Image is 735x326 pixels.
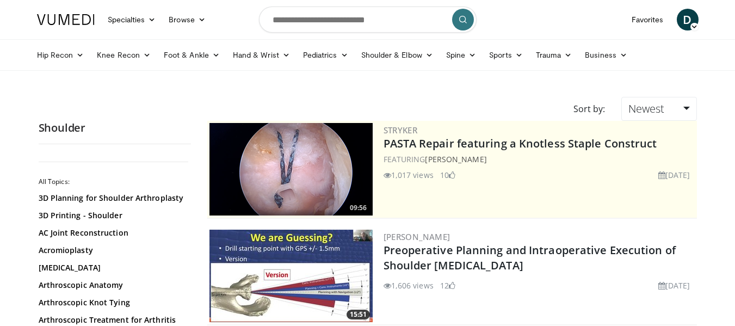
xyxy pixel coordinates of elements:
a: Arthroscopic Treatment for Arthritis [39,315,186,325]
a: Trauma [529,44,579,66]
a: Hand & Wrist [226,44,297,66]
li: 1,017 views [384,169,434,181]
a: Spine [440,44,483,66]
a: Specialties [101,9,163,30]
a: Sports [483,44,529,66]
a: Business [578,44,634,66]
a: Newest [621,97,696,121]
span: 09:56 [347,203,370,213]
a: Foot & Ankle [157,44,226,66]
a: Arthroscopic Knot Tying [39,297,186,308]
h2: All Topics: [39,177,188,186]
a: Hip Recon [30,44,91,66]
img: VuMedi Logo [37,14,95,25]
a: D [677,9,699,30]
a: Favorites [625,9,670,30]
span: Newest [628,101,664,116]
span: 15:51 [347,310,370,319]
li: [DATE] [658,280,690,291]
a: AC Joint Reconstruction [39,227,186,238]
a: 09:56 [209,123,373,216]
a: Browse [162,9,212,30]
a: Preoperative Planning and Intraoperative Execution of Shoulder [MEDICAL_DATA] [384,243,676,273]
input: Search topics, interventions [259,7,477,33]
li: 1,606 views [384,280,434,291]
a: Arthroscopic Anatomy [39,280,186,291]
li: [DATE] [658,169,690,181]
a: Shoulder & Elbow [355,44,440,66]
a: 15:51 [209,230,373,322]
h2: Shoulder [39,121,191,135]
li: 10 [440,169,455,181]
img: 84acc7eb-cb93-455a-a344-5c35427a46c1.png.300x170_q85_crop-smart_upscale.png [209,123,373,216]
a: PASTA Repair featuring a Knotless Staple Construct [384,136,657,151]
a: [MEDICAL_DATA] [39,262,186,273]
div: FEATURING [384,153,695,165]
li: 12 [440,280,455,291]
a: 3D Printing - Shoulder [39,210,186,221]
a: [PERSON_NAME] [384,231,450,242]
a: Knee Recon [90,44,157,66]
a: 3D Planning for Shoulder Arthroplasty [39,193,186,204]
a: [PERSON_NAME] [425,154,486,164]
img: fdff0839-0567-4e7b-972f-b954057eba7b.300x170_q85_crop-smart_upscale.jpg [209,230,373,322]
a: Stryker [384,125,418,136]
div: Sort by: [565,97,613,121]
a: Pediatrics [297,44,355,66]
a: Acromioplasty [39,245,186,256]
